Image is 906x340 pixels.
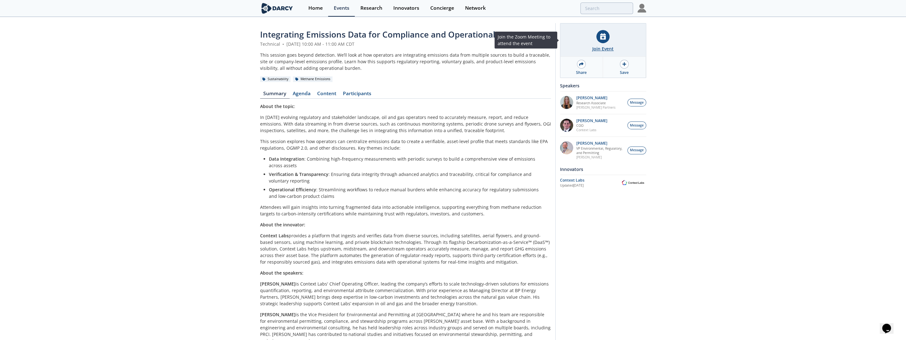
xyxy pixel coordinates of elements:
span: Message [630,123,644,128]
div: Research [360,6,382,11]
strong: About the topic [260,103,294,109]
span: Message [630,100,644,105]
a: Participants [340,91,375,99]
div: Updated [DATE] [560,183,620,188]
p: VP Environmental, Regulatory, and Permitting [576,146,624,155]
p: [PERSON_NAME] [576,141,624,146]
button: Message [627,121,646,129]
div: Innovators [393,6,419,11]
img: 1e06ca1f-8078-4f37-88bf-70cc52a6e7bd [560,96,573,109]
div: Technical [DATE] 10:00 AM - 11:00 AM CDT [260,41,551,47]
span: Integrating Emissions Data for Compliance and Operational Action [260,29,522,40]
div: Innovators [560,164,646,175]
strong: Data Integration [269,156,304,162]
img: logo-wide.svg [260,3,294,14]
strong: Verification & Transparency [269,171,328,177]
p: : [260,103,551,110]
div: Methane Emissions [293,76,333,82]
button: Message [627,99,646,106]
p: Research Associate [576,101,615,105]
div: Join Event [592,45,614,52]
img: 501ea5c4-0272-445a-a9c3-1e215b6764fd [560,119,573,132]
div: Context Labs [560,178,620,183]
div: Concierge [430,6,454,11]
p: is Context Labs' Chief Operating Officer, leading the company’s efforts to scale technology-drive... [260,281,551,307]
p: This session explores how operators can centralize emissions data to create a verifiable, asset-l... [260,138,551,151]
img: Profile [637,4,646,13]
span: Message [630,148,644,153]
div: Network [465,6,486,11]
div: Home [308,6,323,11]
iframe: chat widget [880,315,900,334]
p: provides a platform that ingests and verifies data from diverse sources, including satellites, ae... [260,232,551,265]
strong: Context Labs [260,233,289,239]
strong: About the innovator: [260,222,305,228]
li: : Combining high-frequency measurements with periodic surveys to build a comprehensive view of em... [269,156,547,169]
li: : Streamlining workflows to reduce manual burdens while enhancing accuracy for regulatory submiss... [269,186,547,199]
span: • [281,41,285,47]
p: [PERSON_NAME] [576,119,607,123]
div: Share [576,70,587,75]
p: In [DATE] evolving regulatory and stakeholder landscape, oil and gas operators need to accurately... [260,114,551,134]
div: Save [620,70,629,75]
img: ed2b4adb-f152-4947-b39b-7b15fa9ececc [560,141,573,154]
p: Attendees will gain insights into turning fragmented data into actionable intelligence, supportin... [260,204,551,217]
a: Content [314,91,340,99]
a: Context Labs Updated[DATE] Context Labs [560,177,646,188]
a: Agenda [290,91,314,99]
strong: Operational Efficiency [269,187,316,193]
a: Summary [260,91,290,99]
p: [PERSON_NAME] [576,96,615,100]
li: : Ensuring data integrity through advanced analytics and traceability, critical for compliance an... [269,171,547,184]
img: Context Labs [620,179,646,186]
div: Speakers [560,80,646,91]
button: Message [627,147,646,154]
p: [PERSON_NAME] [576,155,624,159]
p: [PERSON_NAME] Partners [576,105,615,110]
div: This session goes beyond detection. We’ll look at how operators are integrating emissions data fr... [260,52,551,71]
div: Events [334,6,349,11]
strong: [PERSON_NAME] [260,312,296,317]
input: Advanced Search [580,3,633,14]
p: COO [576,123,607,128]
strong: About the speakers: [260,270,303,276]
strong: [PERSON_NAME] [260,281,296,287]
p: Context Labs [576,128,607,132]
div: Sustainability [260,76,291,82]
